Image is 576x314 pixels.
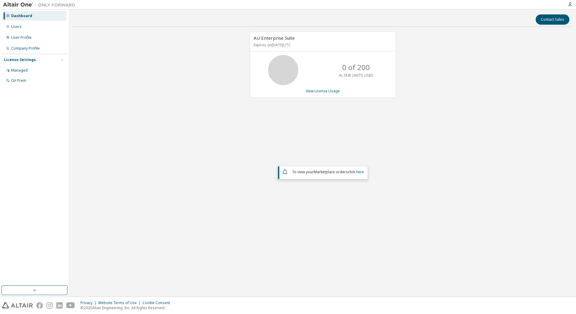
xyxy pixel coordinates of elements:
div: License Settings [4,57,36,62]
div: Dashboard [11,14,32,18]
img: Altair One [3,2,78,8]
img: youtube.svg [66,302,75,309]
div: Managed [11,68,28,73]
button: Contact Sales [536,14,569,25]
p: Expires on [DATE] UTC [254,42,390,48]
p: 0 of 200 [342,62,370,72]
p: ALTAIR UNITS USED [339,73,373,78]
img: instagram.svg [46,302,53,309]
img: altair_logo.svg [2,302,33,309]
div: User Profile [11,35,32,40]
span: AU Enterprise Suite [254,35,295,41]
img: facebook.svg [36,302,43,309]
img: linkedin.svg [56,302,63,309]
span: To view your click [292,169,364,174]
p: © 2025 Altair Engineering, Inc. All Rights Reserved. [80,305,174,310]
div: Users [11,24,22,29]
div: Company Profile [11,46,40,51]
div: Privacy [80,300,98,305]
a: View License Usage [306,88,340,94]
div: On Prem [11,78,26,83]
em: Marketplace orders [314,169,348,174]
div: Website Terms of Use [98,300,142,305]
a: here [356,169,364,174]
div: Cookie Consent [142,300,174,305]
